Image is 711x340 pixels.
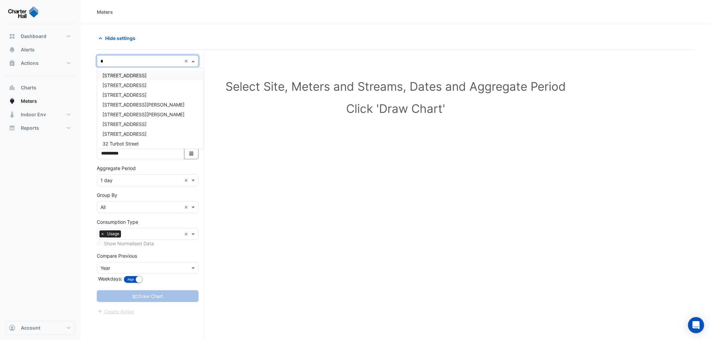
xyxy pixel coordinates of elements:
span: [STREET_ADDRESS][PERSON_NAME] [102,102,184,108]
label: Show Normalised Data [104,240,154,247]
span: Dashboard [21,33,46,40]
span: [STREET_ADDRESS] [102,92,147,98]
span: Account [21,325,40,331]
ng-dropdown-panel: Options list [97,68,204,149]
span: Alerts [21,46,35,53]
button: Reports [5,121,75,135]
span: × [99,230,106,237]
h1: Click 'Draw Chart' [108,101,684,116]
span: Indoor Env [21,111,46,118]
button: Actions [5,56,75,70]
button: Account [5,321,75,335]
span: Charts [21,84,36,91]
app-icon: Actions [9,60,15,67]
app-icon: Dashboard [9,33,15,40]
fa-icon: Select Date [189,151,195,156]
button: Dashboard [5,30,75,43]
span: Hide settings [105,35,135,42]
span: 32 Turbot Street [102,141,139,146]
span: Reports [21,125,39,131]
app-icon: Reports [9,125,15,131]
span: [STREET_ADDRESS] [102,131,147,137]
span: Meters [21,98,37,104]
div: Open Intercom Messenger [688,317,704,333]
span: Clear [184,204,190,211]
app-icon: Alerts [9,46,15,53]
span: Usage [106,230,121,237]
button: Alerts [5,43,75,56]
button: Indoor Env [5,108,75,121]
span: Clear [184,57,190,65]
button: Hide settings [97,32,140,44]
label: Group By [97,192,117,199]
button: Meters [5,94,75,108]
app-escalated-ticket-create-button: Please correct errors first [97,308,135,314]
label: Weekdays: [97,275,122,282]
button: Charts [5,81,75,94]
div: Select meters or streams to enable normalisation [97,240,199,247]
img: Company Logo [8,5,38,19]
span: Clear [184,177,190,184]
app-icon: Meters [9,98,15,104]
label: Consumption Type [97,218,138,225]
span: Actions [21,60,39,67]
app-icon: Indoor Env [9,111,15,118]
label: Compare Previous [97,252,137,259]
h1: Select Site, Meters and Streams, Dates and Aggregate Period [108,79,684,93]
div: Meters [97,8,113,15]
span: [STREET_ADDRESS] [102,121,147,127]
app-icon: Charts [9,84,15,91]
span: [STREET_ADDRESS][PERSON_NAME] [102,112,184,117]
span: [STREET_ADDRESS] [102,73,147,78]
span: Clear [184,230,190,238]
span: [STREET_ADDRESS] [102,82,147,88]
label: Aggregate Period [97,165,136,172]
